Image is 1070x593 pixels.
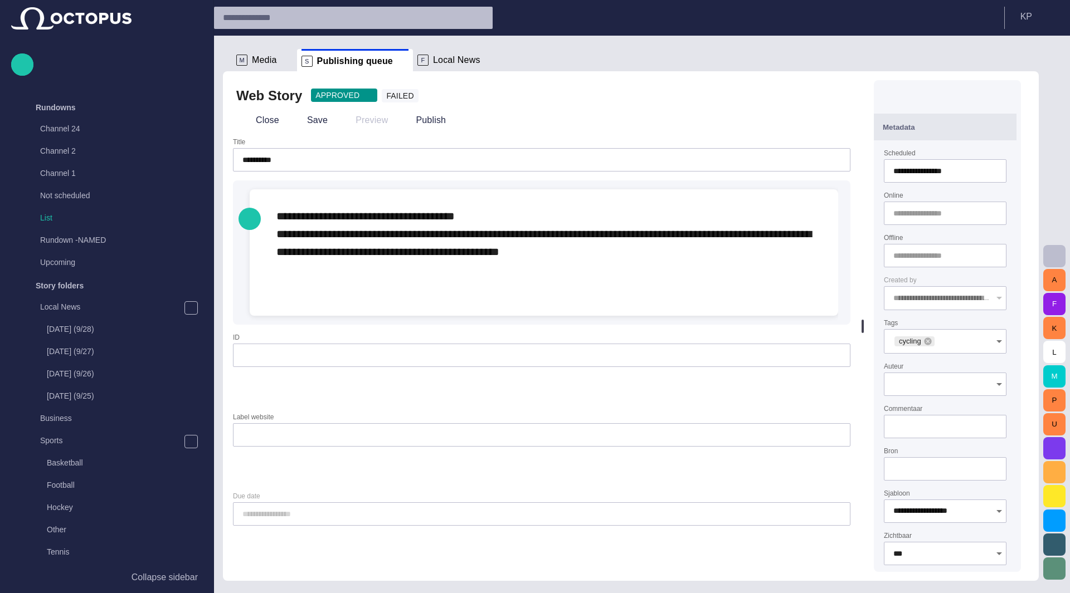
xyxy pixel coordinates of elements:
[1011,7,1063,27] button: KP
[991,334,1007,349] button: Open
[884,318,898,327] label: Tags
[25,386,202,408] div: [DATE] (9/25)
[36,280,84,291] p: Story folders
[18,297,202,408] div: Local News[DATE] (9/28)[DATE] (9/27)[DATE] (9/26)[DATE] (9/25)
[884,149,916,158] label: Scheduled
[36,102,76,113] p: Rundowns
[236,110,283,130] button: Close
[386,90,414,101] span: FAILED
[883,123,915,131] span: Metadata
[884,531,912,541] label: Zichtbaar
[47,368,202,379] p: [DATE] (9/26)
[233,138,245,147] label: Title
[25,319,202,341] div: [DATE] (9/28)
[132,571,198,584] p: Collapse sidebar
[47,524,202,535] p: Other
[252,55,277,66] span: Media
[18,208,202,230] div: List
[317,56,393,67] span: Publishing queue
[1043,341,1066,363] button: L
[40,413,202,424] p: Business
[40,234,180,246] p: Rundown -NAMED
[301,56,313,67] p: S
[417,55,429,66] p: F
[884,191,903,200] label: Online
[47,346,202,357] p: [DATE] (9/27)
[233,412,274,422] label: Label website
[233,332,240,342] label: ID
[1043,413,1066,435] button: U
[894,336,926,347] span: cycling
[991,376,1007,392] button: Open
[11,96,202,566] ul: main menu
[1043,317,1066,339] button: K
[25,453,202,475] div: Basketball
[311,89,377,102] button: APPROVED
[236,87,302,105] h2: Web Story
[1043,365,1066,388] button: M
[25,542,202,564] div: Tennis
[25,364,202,386] div: [DATE] (9/26)
[11,566,202,589] button: Collapse sidebar
[874,114,1016,140] button: Metadata
[991,546,1007,561] button: Open
[232,49,297,71] div: MMedia
[40,145,180,156] p: Channel 2
[25,475,202,497] div: Football
[1043,389,1066,411] button: P
[11,7,132,30] img: Octopus News Room
[25,520,202,542] div: Other
[40,301,184,312] p: Local News
[884,404,922,413] label: Commentaar
[288,110,332,130] button: Save
[233,492,260,501] label: Due date
[47,502,202,513] p: Hockey
[40,123,180,134] p: Channel 24
[1043,269,1066,291] button: A
[47,479,202,491] p: Football
[40,168,180,179] p: Channel 1
[884,233,903,243] label: Offline
[40,435,184,446] p: Sports
[1020,10,1032,23] p: K P
[40,190,180,201] p: Not scheduled
[433,55,480,66] span: Local News
[297,49,413,71] div: SPublishing queue
[47,546,202,557] p: Tennis
[25,341,202,364] div: [DATE] (9/27)
[40,257,180,268] p: Upcoming
[413,49,500,71] div: FLocal News
[47,457,202,468] p: Basketball
[1043,293,1066,315] button: F
[396,110,450,130] button: Publish
[315,90,359,101] span: APPROVED
[894,336,935,346] div: cycling
[884,488,910,498] label: Sjabloon
[18,408,202,430] div: Business
[884,446,898,455] label: Bron
[884,276,917,285] label: Created by
[25,497,202,520] div: Hockey
[991,503,1007,519] button: Open
[47,324,202,335] p: [DATE] (9/28)
[236,55,247,66] p: M
[40,212,202,223] p: List
[47,390,202,401] p: [DATE] (9/25)
[884,361,903,371] label: Auteur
